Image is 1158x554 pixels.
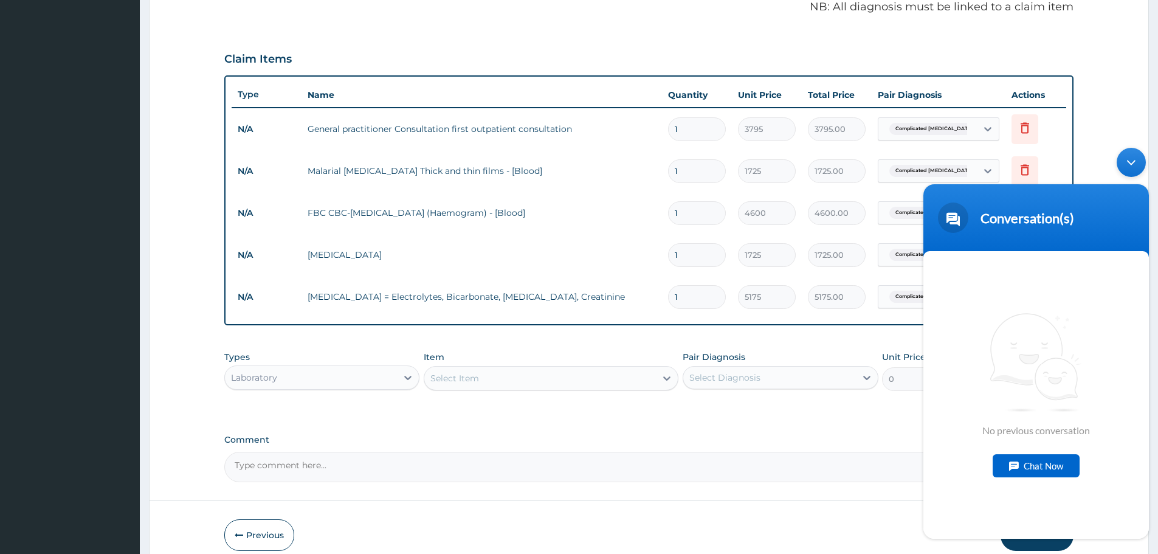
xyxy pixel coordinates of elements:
[889,123,979,135] span: Complicated [MEDICAL_DATA]
[231,372,277,384] div: Laboratory
[302,83,662,107] th: Name
[232,202,302,224] td: N/A
[302,159,662,183] td: Malarial [MEDICAL_DATA] Thick and thin films - [Blood]
[232,286,302,308] td: N/A
[1005,83,1066,107] th: Actions
[224,53,292,66] h3: Claim Items
[662,83,732,107] th: Quantity
[917,142,1155,545] iframe: SalesIQ Chatwindow
[889,207,979,219] span: Complicated [MEDICAL_DATA]
[232,118,302,140] td: N/A
[889,165,979,177] span: Complicated [MEDICAL_DATA]
[232,160,302,182] td: N/A
[424,351,444,363] label: Item
[232,244,302,266] td: N/A
[224,435,1074,445] label: Comment
[224,352,250,362] label: Types
[232,83,302,106] th: Type
[882,351,926,363] label: Unit Price
[430,372,479,384] div: Select Item
[889,291,979,303] span: Complicated [MEDICAL_DATA]
[683,351,745,363] label: Pair Diagnosis
[889,249,979,261] span: Complicated [MEDICAL_DATA]
[224,519,294,551] button: Previous
[302,117,662,141] td: General practitioner Consultation first outpatient consultation
[302,285,662,309] td: [MEDICAL_DATA] = Electrolytes, Bicarbonate, [MEDICAL_DATA], Creatinine
[302,243,662,267] td: [MEDICAL_DATA]
[689,372,760,384] div: Select Diagnosis
[732,83,802,107] th: Unit Price
[302,201,662,225] td: FBC CBC-[MEDICAL_DATA] (Haemogram) - [Blood]
[872,83,1005,107] th: Pair Diagnosis
[802,83,872,107] th: Total Price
